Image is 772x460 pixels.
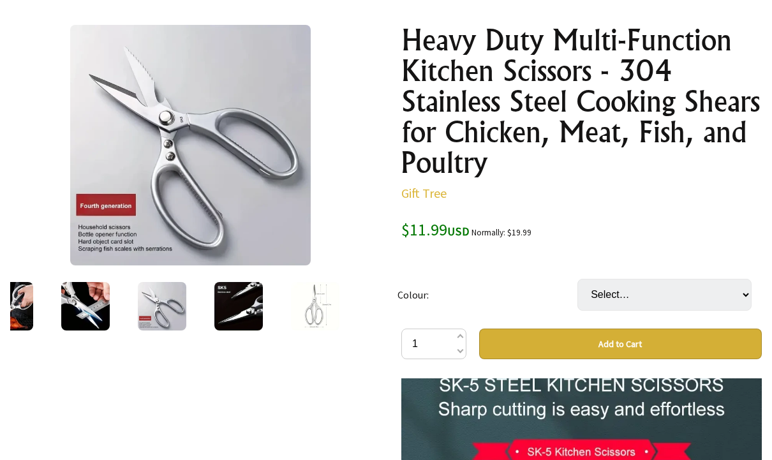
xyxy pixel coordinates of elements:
[479,329,762,359] button: Add to Cart
[471,227,531,238] small: Normally: $19.99
[401,185,447,201] a: Gift Tree
[61,282,110,330] img: Heavy Duty Multi-Function Kitchen Scissors - 304 Stainless Steel Cooking Shears for Chicken, Meat...
[214,282,263,330] img: Heavy Duty Multi-Function Kitchen Scissors - 304 Stainless Steel Cooking Shears for Chicken, Meat...
[397,261,578,329] td: Colour:
[401,25,762,178] h1: Heavy Duty Multi-Function Kitchen Scissors - 304 Stainless Steel Cooking Shears for Chicken, Meat...
[291,282,339,330] img: Heavy Duty Multi-Function Kitchen Scissors - 304 Stainless Steel Cooking Shears for Chicken, Meat...
[70,25,311,265] img: Heavy Duty Multi-Function Kitchen Scissors - 304 Stainless Steel Cooking Shears for Chicken, Meat...
[401,219,470,240] span: $11.99
[447,224,470,239] span: USD
[138,282,186,330] img: Heavy Duty Multi-Function Kitchen Scissors - 304 Stainless Steel Cooking Shears for Chicken, Meat...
